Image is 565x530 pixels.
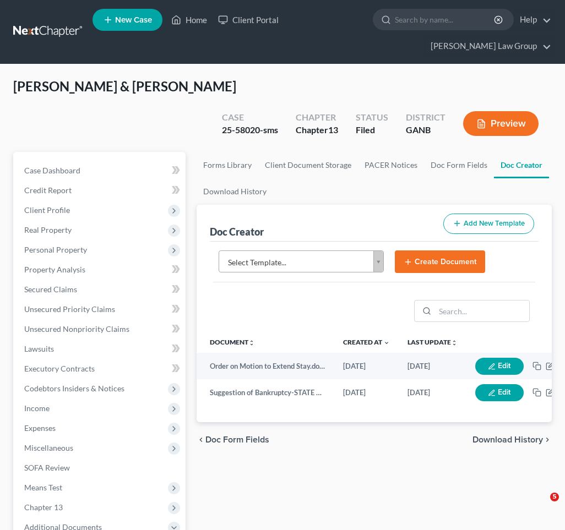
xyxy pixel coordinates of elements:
span: Credit Report [24,185,72,195]
span: Unsecured Priority Claims [24,304,115,314]
span: Executory Contracts [24,364,95,373]
span: New Case [115,16,152,24]
span: Real Property [24,225,72,234]
div: GANB [406,124,446,136]
td: Suggestion of Bankruptcy-STATE COURT.docx [197,379,334,406]
input: Search... [435,300,529,321]
div: Status [356,111,388,124]
div: Doc Creator [210,225,264,238]
span: Chapter 13 [24,502,63,512]
span: Means Test [24,483,62,492]
a: Download History [197,178,273,205]
i: chevron_right [543,435,552,444]
a: Help [514,10,551,30]
span: Codebtors Insiders & Notices [24,384,124,393]
span: Miscellaneous [24,443,73,452]
a: Secured Claims [15,280,186,299]
i: expand_more [383,340,390,346]
a: Unsecured Priority Claims [15,299,186,319]
a: Client Document Storage [258,152,358,178]
span: Expenses [24,423,56,433]
a: Doc Form Fields [424,152,494,178]
a: Last Updateunfold_more [408,338,458,346]
span: [PERSON_NAME] & [PERSON_NAME] [13,78,236,94]
span: Select Template... [228,255,360,270]
a: Documentunfold_more [210,338,255,346]
a: Home [166,10,213,30]
button: Edit [475,384,524,401]
button: Edit [475,358,524,375]
span: Personal Property [24,245,87,254]
span: 5 [550,493,559,501]
div: District [406,111,446,124]
a: Credit Report [15,181,186,200]
td: Order on Motion to Extend Stay.docx [197,353,334,379]
a: Executory Contracts [15,359,186,379]
a: PACER Notices [358,152,424,178]
button: Download History chevron_right [472,435,552,444]
iframe: Intercom live chat [528,493,554,519]
button: Create Document [395,250,485,274]
a: [PERSON_NAME] Law Group [425,36,551,56]
button: chevron_left Doc Form Fields [197,435,269,444]
a: Unsecured Nonpriority Claims [15,319,186,339]
td: [DATE] [334,353,399,379]
a: Select Template... [219,250,384,272]
i: unfold_more [248,340,255,346]
button: Add New Template [443,214,534,234]
td: [DATE] [399,379,466,406]
div: Case [222,111,278,124]
a: SOFA Review [15,458,186,478]
a: Forms Library [197,152,258,178]
a: Lawsuits [15,339,186,359]
div: 25-58020-sms [222,124,278,136]
span: Property Analysis [24,265,85,274]
div: Chapter [296,124,338,136]
i: unfold_more [451,340,458,346]
span: Download History [472,435,543,444]
div: Chapter [296,111,338,124]
a: Doc Creator [494,152,549,178]
span: Doc Form Fields [205,435,269,444]
span: Unsecured Nonpriority Claims [24,324,129,334]
a: Client Portal [213,10,284,30]
span: Case Dashboard [24,166,80,175]
i: chevron_left [197,435,205,444]
a: Created at expand_more [343,338,390,346]
div: Filed [356,124,388,136]
span: Lawsuits [24,344,54,353]
a: Case Dashboard [15,161,186,181]
button: Preview [463,111,539,136]
input: Search by name... [395,9,496,30]
span: SOFA Review [24,463,70,472]
span: Secured Claims [24,285,77,294]
td: [DATE] [399,353,466,379]
a: Property Analysis [15,260,186,280]
td: [DATE] [334,379,399,406]
span: 13 [328,124,338,135]
span: Income [24,403,50,413]
span: Client Profile [24,205,70,215]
